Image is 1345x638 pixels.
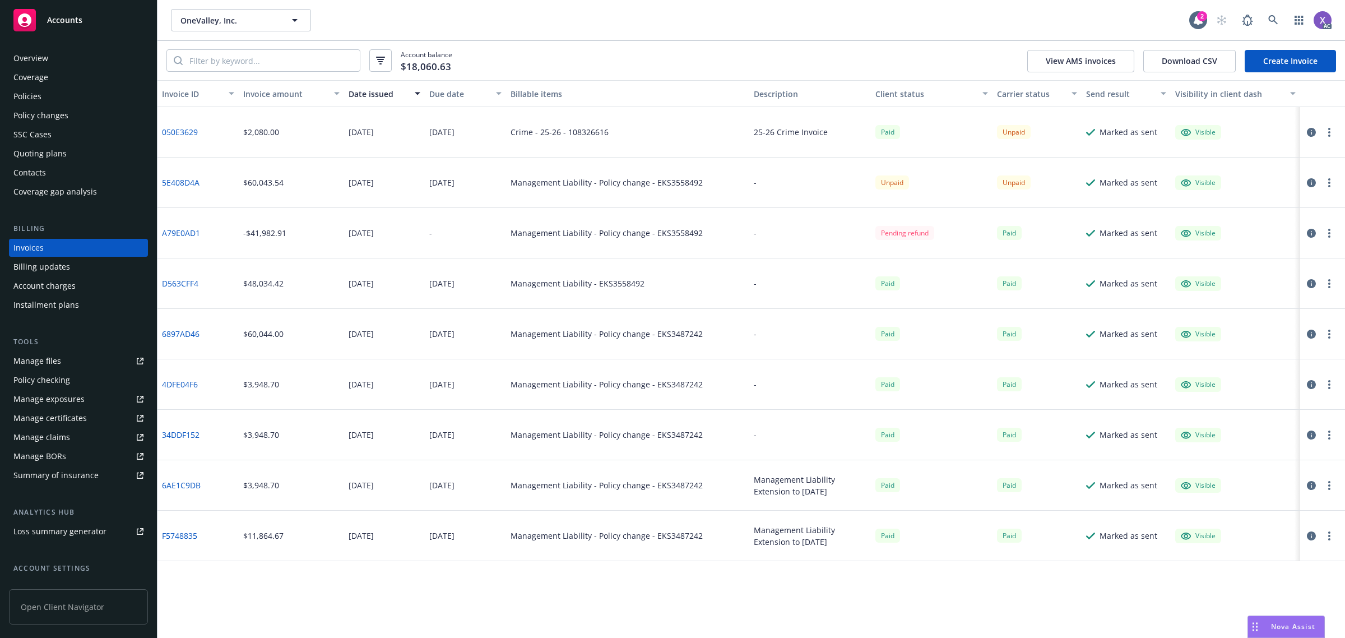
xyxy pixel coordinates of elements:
div: SSC Cases [13,126,52,144]
button: Invoice amount [239,80,344,107]
button: Nova Assist [1247,616,1325,638]
div: Paid [997,226,1022,240]
a: Quoting plans [9,145,148,163]
div: 25-26 Crime Invoice [754,126,828,138]
a: Service team [9,579,148,597]
a: Loss summary generator [9,523,148,540]
div: Management Liability - Policy change - EKS3487242 [511,328,703,340]
div: Unpaid [875,175,909,189]
div: Quoting plans [13,145,67,163]
div: Summary of insurance [13,466,99,484]
div: Account charges [13,277,76,295]
div: Due date [429,88,489,100]
span: Nova Assist [1271,622,1315,631]
div: Marked as sent [1100,278,1157,289]
a: F5748835 [162,530,197,542]
div: Visible [1181,279,1216,289]
div: - [754,328,757,340]
div: - [429,227,432,239]
span: OneValley, Inc. [180,15,277,26]
div: [DATE] [349,227,374,239]
a: 050E3629 [162,126,198,138]
div: Paid [875,529,900,543]
div: $48,034.42 [243,278,284,289]
div: Paid [997,377,1022,391]
span: Paid [875,377,900,391]
div: Manage exposures [13,390,85,408]
button: Description [749,80,871,107]
a: D563CFF4 [162,278,198,289]
span: Open Client Navigator [9,589,148,625]
div: Overview [13,49,48,67]
a: Create Invoice [1245,50,1336,72]
div: Invoice ID [162,88,222,100]
div: [DATE] [429,177,454,188]
div: Manage files [13,352,61,370]
span: Paid [997,276,1022,290]
div: Pending refund [875,226,934,240]
a: 6AE1C9DB [162,479,201,491]
div: Analytics hub [9,507,148,518]
div: Paid [875,125,900,139]
span: Account balance [401,50,452,71]
a: Manage claims [9,428,148,446]
div: [DATE] [429,378,454,390]
button: Send result [1082,80,1171,107]
div: Client status [875,88,976,100]
div: Tools [9,336,148,348]
div: Invoices [13,239,44,257]
div: $60,044.00 [243,328,284,340]
div: Date issued [349,88,409,100]
img: photo [1314,11,1332,29]
div: Paid [875,478,900,492]
div: Billing updates [13,258,70,276]
div: Service team [13,579,62,597]
a: 34DDF152 [162,429,200,441]
div: Paid [997,529,1022,543]
div: Paid [875,276,900,290]
div: Billable items [511,88,745,100]
a: Contacts [9,164,148,182]
div: - [754,429,757,441]
div: Visible [1181,480,1216,491]
div: Description [754,88,866,100]
div: [DATE] [429,126,454,138]
a: Manage exposures [9,390,148,408]
a: Report a Bug [1236,9,1259,31]
div: [DATE] [349,378,374,390]
button: Date issued [344,80,425,107]
span: Paid [997,327,1022,341]
a: A79E0AD1 [162,227,200,239]
a: 4DFE04F6 [162,378,198,390]
div: -$41,982.91 [243,227,286,239]
div: Policies [13,87,41,105]
div: Management Liability - Policy change - EKS3558492 [511,227,703,239]
button: Client status [871,80,992,107]
div: [DATE] [349,479,374,491]
div: [DATE] [349,530,374,542]
div: Visible [1181,329,1216,339]
div: Billing [9,223,148,234]
div: Manage claims [13,428,70,446]
a: Start snowing [1210,9,1233,31]
div: Management Liability - Policy change - EKS3487242 [511,429,703,441]
a: Coverage gap analysis [9,183,148,201]
span: Paid [997,478,1022,492]
span: Accounts [47,16,82,25]
a: Manage files [9,352,148,370]
div: Paid [875,327,900,341]
div: Crime - 25-26 - 108326616 [511,126,609,138]
button: OneValley, Inc. [171,9,311,31]
div: Visible [1181,430,1216,440]
a: Policy changes [9,107,148,124]
div: Management Liability Extension to [DATE] [754,474,866,497]
div: Policy changes [13,107,68,124]
a: Manage certificates [9,409,148,427]
div: [DATE] [349,429,374,441]
div: $2,080.00 [243,126,279,138]
div: Unpaid [997,125,1031,139]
